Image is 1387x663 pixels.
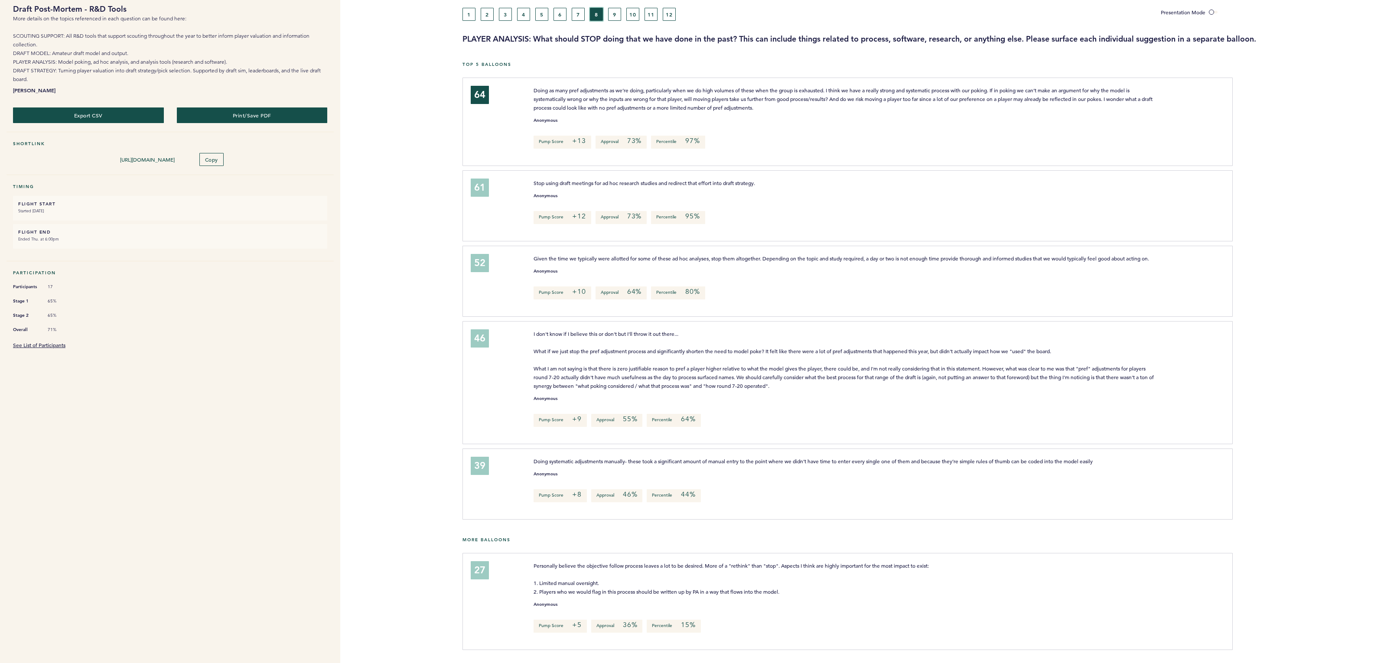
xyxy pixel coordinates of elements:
[534,136,591,149] p: Pump Score
[13,107,164,123] button: Export CSV
[471,457,489,475] div: 39
[471,86,489,104] div: 64
[534,602,557,607] small: Anonymous
[13,15,321,82] span: More details on the topics referenced in each question can be found here: SCOUTING SUPPORT: All R...
[651,211,705,224] p: Percentile
[572,621,582,629] em: +5
[205,156,218,163] span: Copy
[681,490,695,499] em: 44%
[534,255,1149,262] span: Given the time we typically were allotted for some of these ad hoc analyses, stop them altogether...
[553,8,567,21] button: 6
[13,86,327,94] b: [PERSON_NAME]
[572,8,585,21] button: 7
[13,297,39,305] span: Stage 1
[48,298,74,304] span: 65%
[13,270,327,276] h5: Participation
[177,107,328,123] button: Print/Save PDF
[13,341,65,348] a: See List of Participants
[517,8,530,21] button: 4
[651,136,705,149] p: Percentile
[534,562,929,595] span: Personally believe the objective follow process leaves a lot to be desired. More of a "rethink" t...
[13,4,327,14] h1: Draft Post-Mortem - R&D Tools
[534,211,591,224] p: Pump Score
[499,8,512,21] button: 3
[623,490,637,499] em: 46%
[627,136,641,145] em: 73%
[534,179,755,186] span: Stop using draft meetings for ad hoc research studies and redirect that effort into draft strategy.
[18,201,322,207] h6: FLIGHT START
[462,537,1380,543] h5: More Balloons
[596,286,647,299] p: Approval
[481,8,494,21] button: 2
[596,211,647,224] p: Approval
[18,235,322,244] small: Ended Thu. at 6:00pm
[681,415,695,423] em: 64%
[645,8,658,21] button: 11
[534,396,557,401] small: Anonymous
[534,286,591,299] p: Pump Score
[608,8,621,21] button: 9
[685,287,700,296] em: 80%
[681,621,695,629] em: 15%
[590,8,603,21] button: 8
[199,153,224,166] button: Copy
[596,136,647,149] p: Approval
[13,325,39,334] span: Overall
[651,286,705,299] p: Percentile
[534,330,1155,389] span: I don't know if I believe this or don't but I'll throw it out there... What if we just stop the p...
[471,179,489,197] div: 61
[591,414,642,427] p: Approval
[572,490,582,499] em: +8
[1161,9,1205,16] span: Presentation Mode
[591,620,642,633] p: Approval
[685,212,700,221] em: 95%
[685,136,700,145] em: 97%
[462,34,1380,44] h3: PLAYER ANALYSIS: What should STOP doing that we have done in the past? This can include things re...
[48,284,74,290] span: 17
[647,489,700,502] p: Percentile
[627,287,641,296] em: 64%
[534,414,587,427] p: Pump Score
[663,8,676,21] button: 12
[534,269,557,273] small: Anonymous
[462,8,475,21] button: 1
[572,287,586,296] em: +10
[534,87,1154,111] span: Doing as many pref adjustments as we’re doing, particularly when we do high volumes of these when...
[626,8,639,21] button: 10
[18,229,322,235] h6: FLIGHT END
[535,8,548,21] button: 5
[627,212,641,221] em: 73%
[647,620,700,633] p: Percentile
[572,212,586,221] em: +12
[462,62,1380,67] h5: Top 5 Balloons
[471,329,489,348] div: 46
[471,561,489,579] div: 27
[18,207,322,215] small: Started [DATE]
[48,312,74,318] span: 65%
[48,327,74,333] span: 71%
[623,415,637,423] em: 55%
[534,620,587,633] p: Pump Score
[572,415,582,423] em: +9
[471,254,489,272] div: 52
[13,311,39,320] span: Stage 2
[591,489,642,502] p: Approval
[534,458,1093,465] span: Doing systematic adjustments manually- these took a significant amount of manual entry to the poi...
[13,141,327,146] h5: Shortlink
[534,472,557,476] small: Anonymous
[13,283,39,291] span: Participants
[534,489,587,502] p: Pump Score
[647,414,700,427] p: Percentile
[572,136,586,145] em: +13
[13,184,327,189] h5: Timing
[534,118,557,123] small: Anonymous
[623,621,637,629] em: 36%
[534,194,557,198] small: Anonymous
